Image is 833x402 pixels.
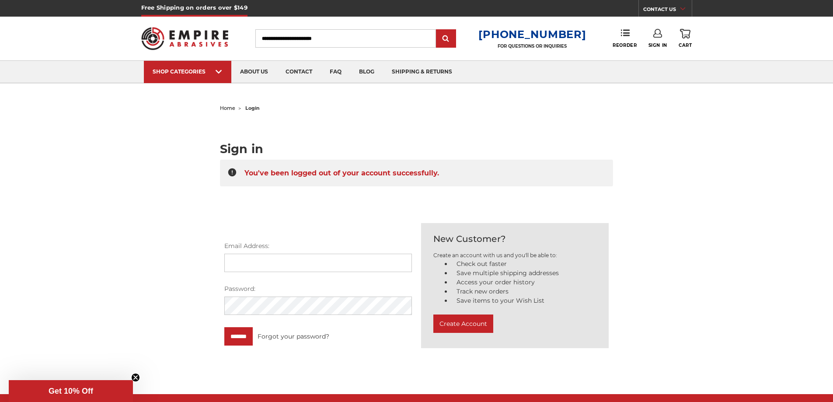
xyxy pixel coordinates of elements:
[9,380,133,402] div: Get 10% OffClose teaser
[433,322,493,330] a: Create Account
[350,61,383,83] a: blog
[153,68,223,75] div: SHOP CATEGORIES
[224,241,412,251] label: Email Address:
[452,296,596,305] li: Save items to your Wish List
[613,29,637,48] a: Reorder
[220,105,235,111] a: home
[224,284,412,294] label: Password:
[244,164,439,182] span: You've been logged out of your account successfully.
[245,105,260,111] span: login
[433,315,493,333] button: Create Account
[433,252,596,259] p: Create an account with us and you'll be able to:
[478,28,586,41] a: [PHONE_NUMBER]
[49,387,93,395] span: Get 10% Off
[131,373,140,382] button: Close teaser
[643,4,692,17] a: CONTACT US
[220,143,613,155] h1: Sign in
[452,287,596,296] li: Track new orders
[231,61,277,83] a: about us
[437,30,455,48] input: Submit
[452,278,596,287] li: Access your order history
[277,61,321,83] a: contact
[452,259,596,269] li: Check out faster
[433,232,596,245] h2: New Customer?
[383,61,461,83] a: shipping & returns
[648,42,667,48] span: Sign In
[452,269,596,278] li: Save multiple shipping addresses
[321,61,350,83] a: faq
[679,42,692,48] span: Cart
[478,43,586,49] p: FOR QUESTIONS OR INQUIRIES
[141,21,229,56] img: Empire Abrasives
[613,42,637,48] span: Reorder
[258,332,329,341] a: Forgot your password?
[679,29,692,48] a: Cart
